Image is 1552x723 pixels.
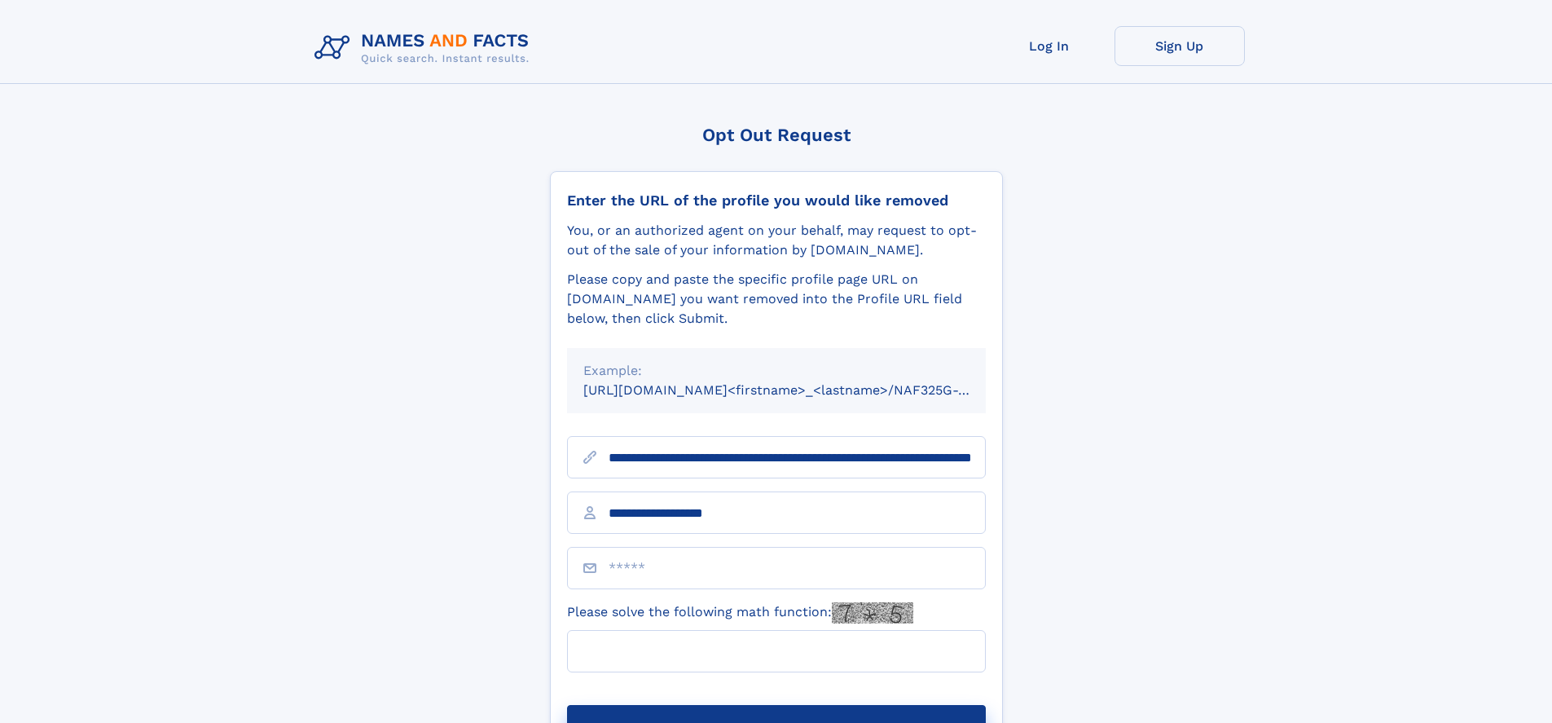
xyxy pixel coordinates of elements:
[308,26,543,70] img: Logo Names and Facts
[583,361,969,381] div: Example:
[550,125,1003,145] div: Opt Out Request
[567,221,986,260] div: You, or an authorized agent on your behalf, may request to opt-out of the sale of your informatio...
[1115,26,1245,66] a: Sign Up
[984,26,1115,66] a: Log In
[567,602,913,624] label: Please solve the following math function:
[567,270,986,328] div: Please copy and paste the specific profile page URL on [DOMAIN_NAME] you want removed into the Pr...
[583,382,1017,398] small: [URL][DOMAIN_NAME]<firstname>_<lastname>/NAF325G-xxxxxxxx
[567,192,986,209] div: Enter the URL of the profile you would like removed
